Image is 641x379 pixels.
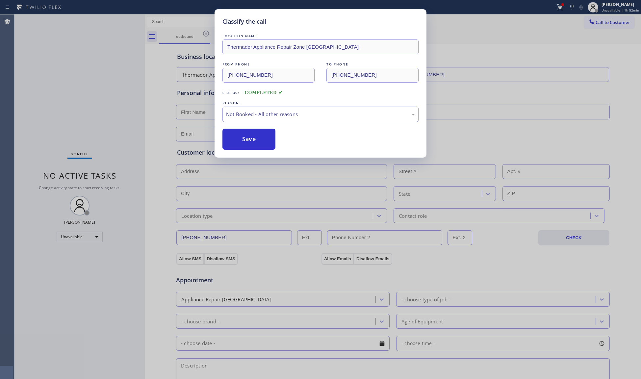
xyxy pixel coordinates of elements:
div: TO PHONE [326,61,419,68]
input: To phone [326,68,419,83]
div: REASON: [222,100,419,107]
span: COMPLETED [245,90,283,95]
div: FROM PHONE [222,61,315,68]
button: Save [222,129,275,150]
div: Not Booked - All other reasons [226,111,415,118]
input: From phone [222,68,315,83]
h5: Classify the call [222,17,266,26]
div: LOCATION NAME [222,33,419,39]
span: Status: [222,90,240,95]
